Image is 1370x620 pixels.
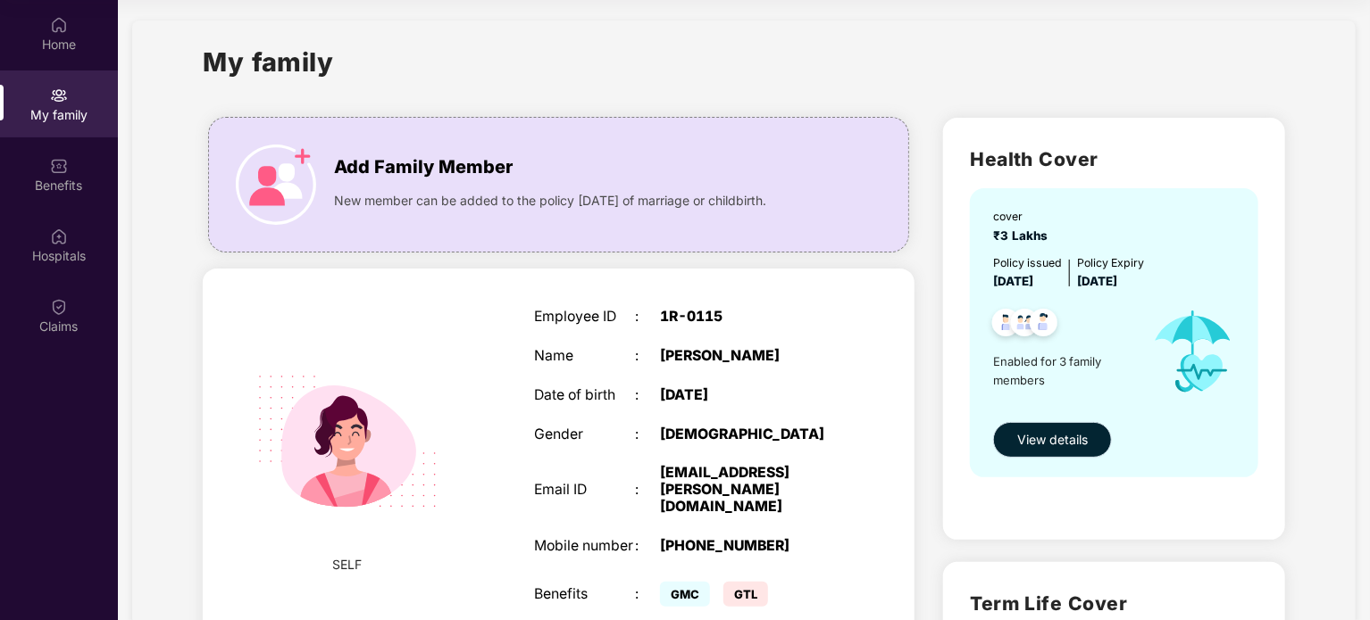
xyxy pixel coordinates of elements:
[660,465,837,515] div: [EMAIL_ADDRESS][PERSON_NAME][DOMAIN_NAME]
[333,555,363,575] span: SELF
[534,348,635,365] div: Name
[534,426,635,443] div: Gender
[993,274,1033,288] span: [DATE]
[635,482,660,499] div: :
[660,348,837,365] div: [PERSON_NAME]
[993,208,1055,225] div: cover
[1017,430,1088,450] span: View details
[534,586,635,603] div: Benefits
[660,426,837,443] div: [DEMOGRAPHIC_DATA]
[970,589,1258,618] h2: Term Life Cover
[1077,274,1117,288] span: [DATE]
[660,309,837,326] div: 1R-0115
[660,387,837,404] div: [DATE]
[660,538,837,555] div: [PHONE_NUMBER]
[534,309,635,326] div: Employee ID
[534,482,635,499] div: Email ID
[50,227,68,245] img: svg+xml;base64,PHN2ZyBpZD0iSG9zcGl0YWxzIiB4bWxucz0iaHR0cDovL3d3dy53My5vcmcvMjAwMC9zdmciIHdpZHRoPS...
[534,387,635,404] div: Date of birth
[1022,303,1065,347] img: svg+xml;base64,PHN2ZyB4bWxucz0iaHR0cDovL3d3dy53My5vcmcvMjAwMC9zdmciIHdpZHRoPSI0OC45NDMiIGhlaWdodD...
[534,538,635,555] div: Mobile number
[50,157,68,175] img: svg+xml;base64,PHN2ZyBpZD0iQmVuZWZpdHMiIHhtbG5zPSJodHRwOi8vd3d3LnczLm9yZy8yMDAwL3N2ZyIgd2lkdGg9Ij...
[984,303,1028,347] img: svg+xml;base64,PHN2ZyB4bWxucz0iaHR0cDovL3d3dy53My5vcmcvMjAwMC9zdmciIHdpZHRoPSI0OC45NDMiIGhlaWdodD...
[635,309,660,326] div: :
[1077,254,1144,271] div: Policy Expiry
[50,87,68,104] img: svg+xml;base64,PHN2ZyB3aWR0aD0iMjAiIGhlaWdodD0iMjAiIHZpZXdCb3g9IjAgMCAyMCAyMCIgZmlsbD0ibm9uZSIgeG...
[635,387,660,404] div: :
[334,153,513,181] span: Add Family Member
[50,16,68,34] img: svg+xml;base64,PHN2ZyBpZD0iSG9tZSIgeG1sbnM9Imh0dHA6Ly93d3cudzMub3JnLzIwMDAvc3ZnIiB3aWR0aD0iMjAiIG...
[993,228,1055,243] span: ₹3 Lakhs
[236,145,316,225] img: icon
[993,352,1136,389] span: Enabled for 3 family members
[234,328,461,555] img: svg+xml;base64,PHN2ZyB4bWxucz0iaHR0cDovL3d3dy53My5vcmcvMjAwMC9zdmciIHdpZHRoPSIyMjQiIGhlaWdodD0iMT...
[203,42,334,82] h1: My family
[993,254,1062,271] div: Policy issued
[723,582,768,607] span: GTL
[50,298,68,316] img: svg+xml;base64,PHN2ZyBpZD0iQ2xhaW0iIHhtbG5zPSJodHRwOi8vd3d3LnczLm9yZy8yMDAwL3N2ZyIgd2lkdGg9IjIwIi...
[970,145,1258,174] h2: Health Cover
[635,586,660,603] div: :
[334,191,766,211] span: New member can be added to the policy [DATE] of marriage or childbirth.
[1137,291,1249,412] img: icon
[635,348,660,365] div: :
[635,426,660,443] div: :
[993,422,1112,458] button: View details
[1003,303,1047,347] img: svg+xml;base64,PHN2ZyB4bWxucz0iaHR0cDovL3d3dy53My5vcmcvMjAwMC9zdmciIHdpZHRoPSI0OC45MTUiIGhlaWdodD...
[660,582,710,607] span: GMC
[635,538,660,555] div: :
